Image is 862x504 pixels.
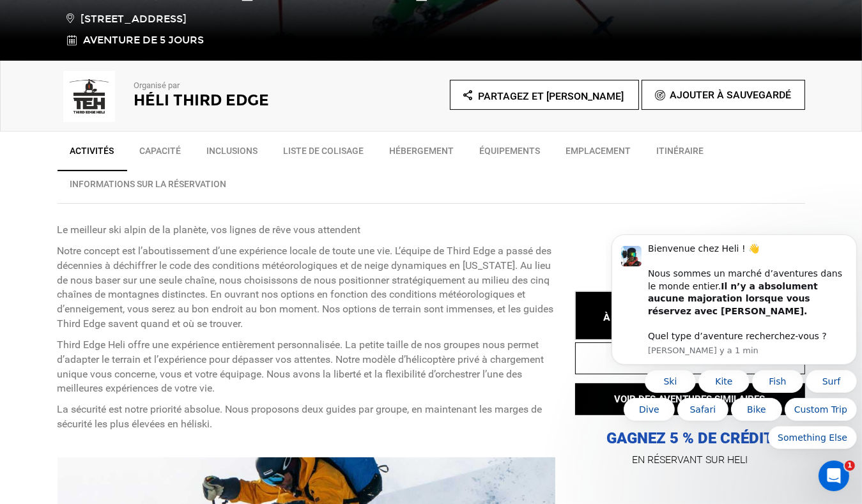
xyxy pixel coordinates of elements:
a: Liste de colisage [271,138,377,170]
a: Itinéraire [644,138,717,170]
iframe: Intercom live chat [819,461,849,491]
font: [STREET_ADDRESS] [81,13,187,25]
p: Organisé par [134,80,396,92]
span: 1 [845,461,855,471]
p: Third Edge Heli offre une expérience entièrement personnalisée. La petite taille de nos groupes n... [58,338,556,396]
p: EN RÉSERVANT SUR HELI [575,451,805,469]
p: La sécurité est notre priorité absolue. Nous proposons deux guides par groupe, en maintenant les ... [58,402,556,432]
img: img_1fde8f76b2d5789978466dd6e003f81b.jpeg [58,71,121,122]
a: Hébergement [377,138,467,170]
a: INFORMATIONS SUR LA RÉSERVATION [58,171,240,203]
p: Notre concept est l’aboutissement d’une expérience locale de toute une vie. L’équipe de Third Edg... [58,244,556,332]
a: Équipements [467,138,553,170]
a: Activités [58,138,127,171]
button: DEMANDE DE RÉSERVATION [575,342,805,374]
span: Aventure de 5 jours [84,33,204,48]
span: À PARTIR DE : DEMANDE DE PRIX [603,311,776,323]
p: GAGNEZ 5 % DE CRÉDIT [575,301,805,448]
button: VOIR DES AVENTURES SIMILAIRES [575,383,805,415]
span: Partagez et [PERSON_NAME] [478,90,624,102]
iframe: Intercom notifications message [606,153,862,470]
a: Capacité [127,138,194,170]
a: Emplacement [553,138,644,170]
p: Le meilleur ski alpin de la planète, vos lignes de rêve vous attendent [58,223,556,238]
a: Inclusions [194,138,271,170]
h2: Héli Third Edge [134,92,396,109]
span: Ajouter à Sauvegardé [670,89,792,101]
